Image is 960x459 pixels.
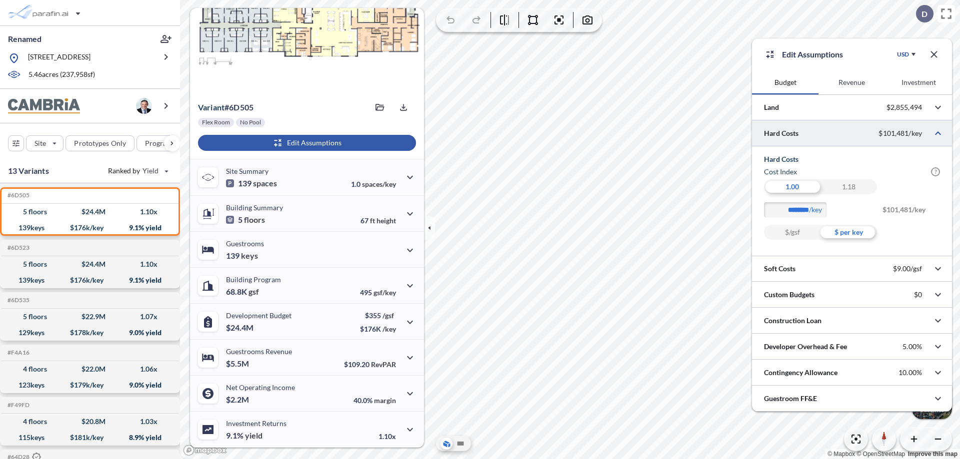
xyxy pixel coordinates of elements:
[5,244,29,251] h5: Click to copy the code
[856,451,905,458] a: OpenStreetMap
[136,98,152,114] img: user logo
[226,215,265,225] p: 5
[100,163,175,179] button: Ranked by Yield
[5,349,29,356] h5: Click to copy the code
[226,287,259,297] p: 68.8K
[360,216,396,225] p: 67
[893,264,922,273] p: $9.00/gsf
[764,179,820,194] div: 1.00
[183,445,227,456] a: Mapbox homepage
[34,138,46,148] p: Site
[374,396,396,405] span: margin
[764,368,837,378] p: Contingency Allowance
[882,202,940,225] span: $101,481/key
[5,402,29,409] h5: Click to copy the code
[764,342,847,352] p: Developer Overhead & Fee
[145,138,173,148] p: Program
[253,178,277,188] span: spaces
[902,342,922,351] p: 5.00%
[198,102,253,112] p: # 6d505
[198,102,224,112] span: Variant
[74,138,126,148] p: Prototypes Only
[26,135,63,151] button: Site
[28,69,95,80] p: 5.46 acres ( 237,958 sf)
[360,311,396,320] p: $355
[245,431,262,441] span: yield
[440,438,452,450] button: Aerial View
[752,70,818,94] button: Budget
[820,225,877,240] div: $ per key
[5,297,29,304] h5: Click to copy the code
[931,167,940,176] span: ?
[8,33,41,44] p: Renamed
[818,70,885,94] button: Revenue
[226,323,255,333] p: $24.4M
[142,166,159,176] span: Yield
[240,118,261,126] p: No Pool
[764,167,797,177] h6: Cost index
[248,287,259,297] span: gsf
[820,179,877,194] div: 1.18
[353,396,396,405] p: 40.0%
[226,419,286,428] p: Investment Returns
[5,192,29,199] h5: Click to copy the code
[344,360,396,369] p: $109.20
[241,251,258,261] span: keys
[376,216,396,225] span: height
[382,311,394,320] span: /gsf
[827,451,855,458] a: Mapbox
[885,70,952,94] button: Investment
[764,102,779,112] p: Land
[362,180,396,188] span: spaces/key
[8,165,49,177] p: 13 Variants
[782,48,843,60] p: Edit Assumptions
[226,311,291,320] p: Development Budget
[764,290,814,300] p: Custom Budgets
[764,394,817,404] p: Guestroom FF&E
[360,288,396,297] p: 495
[8,98,80,114] img: BrandImage
[28,52,90,64] p: [STREET_ADDRESS]
[764,316,821,326] p: Construction Loan
[226,239,264,248] p: Guestrooms
[226,359,250,369] p: $5.5M
[202,118,230,126] p: Flex Room
[226,275,281,284] p: Building Program
[886,103,922,112] p: $2,855,494
[360,325,396,333] p: $176K
[226,178,277,188] p: 139
[351,180,396,188] p: 1.0
[226,251,258,261] p: 139
[371,360,396,369] span: RevPAR
[897,50,909,58] div: USD
[764,154,940,164] h5: Hard Costs
[914,290,922,299] p: $0
[908,451,957,458] a: Improve this map
[244,215,265,225] span: floors
[226,167,268,175] p: Site Summary
[454,438,466,450] button: Site Plan
[382,325,396,333] span: /key
[809,205,831,215] label: /key
[226,395,250,405] p: $2.2M
[198,135,416,151] button: Edit Assumptions
[136,135,190,151] button: Program
[921,9,927,18] p: D
[65,135,134,151] button: Prototypes Only
[378,432,396,441] p: 1.10x
[226,203,283,212] p: Building Summary
[373,288,396,297] span: gsf/key
[226,347,292,356] p: Guestrooms Revenue
[226,383,295,392] p: Net Operating Income
[370,216,375,225] span: ft
[226,431,262,441] p: 9.1%
[764,225,820,240] div: $/gsf
[764,264,795,274] p: Soft Costs
[898,368,922,377] p: 10.00%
